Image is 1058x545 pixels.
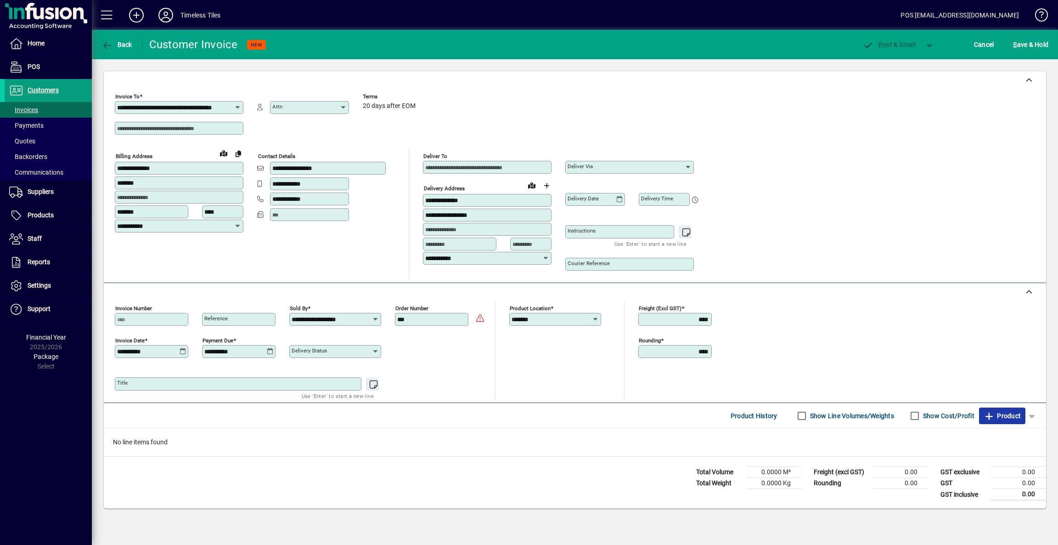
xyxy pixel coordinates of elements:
[5,227,92,250] a: Staff
[9,153,47,160] span: Backorders
[395,305,428,312] mat-label: Order number
[115,305,152,312] mat-label: Invoice number
[991,478,1046,489] td: 0.00
[639,337,661,344] mat-label: Rounding
[26,334,66,341] span: Financial Year
[979,408,1025,424] button: Product
[524,178,539,193] a: View on map
[28,40,45,47] span: Home
[272,103,282,110] mat-label: Attn
[34,353,58,360] span: Package
[1011,36,1051,53] button: Save & Hold
[568,163,593,170] mat-label: Deliver via
[862,41,916,48] span: ost & Email
[809,478,873,489] td: Rounding
[9,122,44,129] span: Payments
[117,380,128,386] mat-label: Title
[122,7,151,23] button: Add
[302,391,374,401] mat-hint: Use 'Enter' to start a new line
[1013,41,1017,48] span: S
[692,478,747,489] td: Total Weight
[28,188,54,195] span: Suppliers
[5,32,92,55] a: Home
[290,305,308,312] mat-label: Sold by
[936,478,991,489] td: GST
[149,37,238,52] div: Customer Invoice
[104,428,1046,456] div: No line items found
[28,63,40,70] span: POS
[5,204,92,227] a: Products
[363,102,416,110] span: 20 days after EOM
[292,347,327,354] mat-label: Delivery status
[28,211,54,219] span: Products
[203,337,233,344] mat-label: Payment due
[639,305,681,312] mat-label: Freight (excl GST)
[991,467,1046,478] td: 0.00
[9,169,63,176] span: Communications
[216,146,231,160] a: View on map
[101,41,132,48] span: Back
[984,409,1021,423] span: Product
[28,235,42,242] span: Staff
[92,36,142,53] app-page-header-button: Back
[921,411,974,420] label: Show Cost/Profit
[9,137,35,145] span: Quotes
[972,36,996,53] button: Cancel
[28,86,59,94] span: Customers
[641,195,673,202] mat-label: Delivery time
[5,133,92,149] a: Quotes
[936,467,991,478] td: GST exclusive
[5,149,92,165] a: Backorders
[5,181,92,204] a: Suppliers
[974,37,994,52] span: Cancel
[692,467,747,478] td: Total Volume
[809,467,873,478] td: Freight (excl GST)
[115,93,140,100] mat-label: Invoice To
[568,227,596,234] mat-label: Instructions
[28,282,51,289] span: Settings
[28,305,51,312] span: Support
[363,94,418,100] span: Terms
[9,106,38,114] span: Invoices
[5,56,92,79] a: POS
[115,337,145,344] mat-label: Invoice date
[151,7,180,23] button: Profile
[539,178,554,193] button: Choose address
[873,467,929,478] td: 0.00
[747,467,802,478] td: 0.0000 M³
[231,146,246,161] button: Copy to Delivery address
[180,8,220,23] div: Timeless Tiles
[900,8,1019,23] div: POS [EMAIL_ADDRESS][DOMAIN_NAME]
[28,258,50,266] span: Reports
[727,408,781,424] button: Product History
[873,478,929,489] td: 0.00
[731,409,777,423] span: Product History
[5,251,92,274] a: Reports
[5,165,92,180] a: Communications
[204,315,228,322] mat-label: Reference
[423,153,447,159] mat-label: Deliver To
[5,118,92,133] a: Payments
[568,195,599,202] mat-label: Delivery date
[5,298,92,321] a: Support
[99,36,135,53] button: Back
[878,41,883,48] span: P
[747,478,802,489] td: 0.0000 Kg
[5,102,92,118] a: Invoices
[808,411,894,420] label: Show Line Volumes/Weights
[568,260,610,267] mat-label: Courier Reference
[991,489,1046,500] td: 0.00
[1028,2,1047,32] a: Knowledge Base
[510,305,551,312] mat-label: Product location
[1013,37,1048,52] span: ave & Hold
[614,238,687,249] mat-hint: Use 'Enter' to start a new line
[936,489,991,500] td: GST inclusive
[251,42,262,48] span: NEW
[858,36,920,53] button: Post & Email
[5,274,92,297] a: Settings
